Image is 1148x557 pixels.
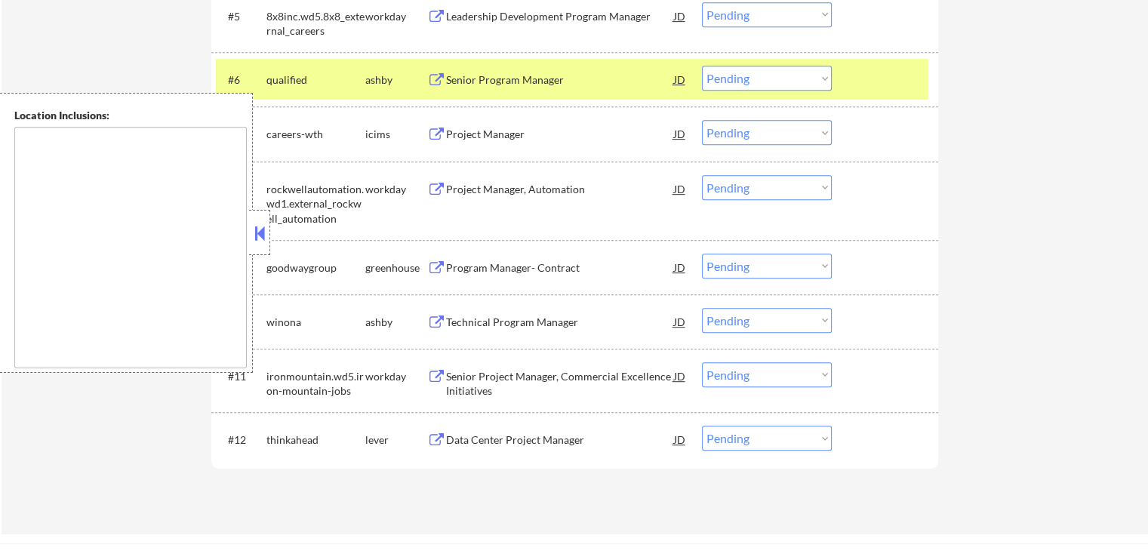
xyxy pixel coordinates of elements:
[446,315,674,330] div: Technical Program Manager
[446,9,674,24] div: Leadership Development Program Manager
[672,120,688,147] div: JD
[446,260,674,275] div: Program Manager- Contract
[672,426,688,453] div: JD
[365,72,427,88] div: ashby
[228,432,254,448] div: #12
[228,9,254,24] div: #5
[672,254,688,281] div: JD
[266,315,365,330] div: winona
[365,182,427,197] div: workday
[365,127,427,142] div: icims
[266,72,365,88] div: qualified
[266,127,365,142] div: careers-wth
[266,9,365,38] div: 8x8inc.wd5.8x8_external_careers
[14,108,247,123] div: Location Inclusions:
[446,182,674,197] div: Project Manager, Automation
[672,66,688,93] div: JD
[365,9,427,24] div: workday
[266,432,365,448] div: thinkahead
[365,315,427,330] div: ashby
[365,432,427,448] div: lever
[228,369,254,384] div: #11
[672,175,688,202] div: JD
[672,308,688,335] div: JD
[365,260,427,275] div: greenhouse
[446,72,674,88] div: Senior Program Manager
[446,127,674,142] div: Project Manager
[266,182,365,226] div: rockwellautomation.wd1.external_rockwell_automation
[228,72,254,88] div: #6
[672,2,688,29] div: JD
[446,369,674,399] div: Senior Project Manager, Commercial Excellence Initiatives
[365,369,427,384] div: workday
[266,369,365,399] div: ironmountain.wd5.iron-mountain-jobs
[672,362,688,389] div: JD
[266,260,365,275] div: goodwaygroup
[446,432,674,448] div: Data Center Project Manager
